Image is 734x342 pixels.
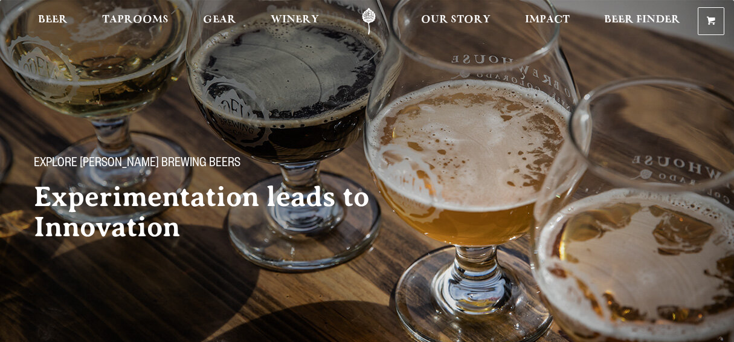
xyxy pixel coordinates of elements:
span: Our Story [421,15,491,25]
span: Taprooms [102,15,169,25]
h2: Experimentation leads to Innovation [34,182,411,242]
span: Impact [525,15,570,25]
a: Gear [195,8,244,35]
span: Beer [38,15,68,25]
span: Beer Finder [604,15,680,25]
a: Winery [263,8,327,35]
a: Taprooms [94,8,176,35]
a: Odell Home [346,8,391,35]
a: Beer [30,8,76,35]
a: Beer Finder [596,8,688,35]
a: Our Story [413,8,498,35]
a: Impact [517,8,578,35]
span: Winery [271,15,319,25]
span: Gear [203,15,236,25]
span: Explore [PERSON_NAME] Brewing Beers [34,156,240,172]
